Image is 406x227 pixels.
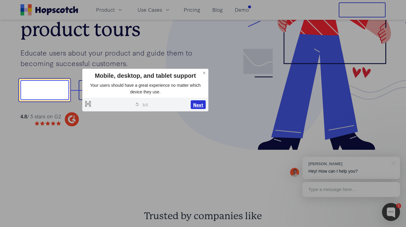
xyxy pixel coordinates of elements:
button: Free Trial [339,2,386,17]
button: Use Cases [134,5,174,15]
div: / 5 stars on G2 [20,113,61,120]
div: Mobile, desktop, and tablet support [85,71,206,80]
p: Hey! How can I help you? [308,168,394,174]
span: 3 / 5 [142,102,148,107]
a: Blog [210,5,225,15]
strong: 4.8 [20,113,27,120]
div: [PERSON_NAME] [308,161,388,167]
button: Product [92,5,127,15]
button: Book a demo [79,80,137,100]
h2: Trusted by companies like [10,210,396,222]
img: Mark Spera [290,168,299,177]
button: Show me! [20,80,69,100]
div: Type a message here... [302,182,400,197]
div: 1 [396,203,401,208]
p: Educate users about your product and guide them to becoming successful customers. [20,47,203,68]
span: Use Cases [138,6,162,14]
a: Pricing [181,5,203,15]
a: Demo [232,5,251,15]
p: Your users should have a great experience no matter which device they use. [85,82,206,95]
a: Home [20,4,78,16]
button: Next [191,100,206,109]
span: Product [96,6,115,14]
